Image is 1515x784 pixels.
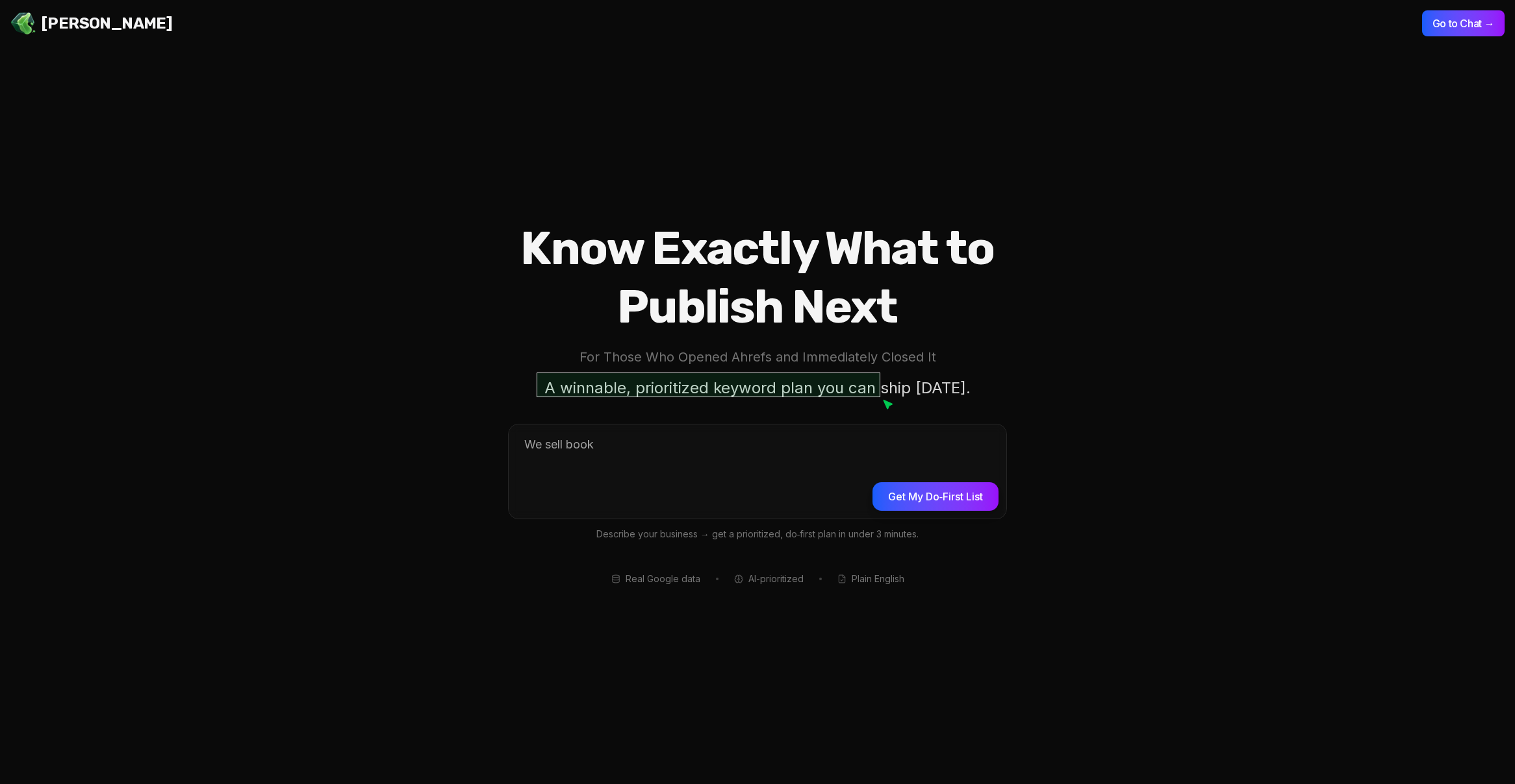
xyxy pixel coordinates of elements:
p: For Those Who Opened Ahrefs and Immediately Closed It [466,347,1049,368]
span: Plain English [852,572,904,585]
button: Get My Do‑First List [872,482,999,511]
img: Jello SEO Logo [10,10,36,36]
a: Go to Chat → [1422,17,1505,30]
span: AI-prioritized [748,572,804,585]
h1: Know Exactly What to Publish Next [466,219,1049,336]
span: Real Google data [626,572,700,585]
p: Describe your business → get a prioritized, do‑first plan in under 3 minutes. [508,527,1007,542]
span: [PERSON_NAME] [42,13,172,34]
p: A winnable, prioritized keyword plan you can ship [DATE]. [537,373,978,403]
button: Go to Chat → [1422,10,1505,36]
